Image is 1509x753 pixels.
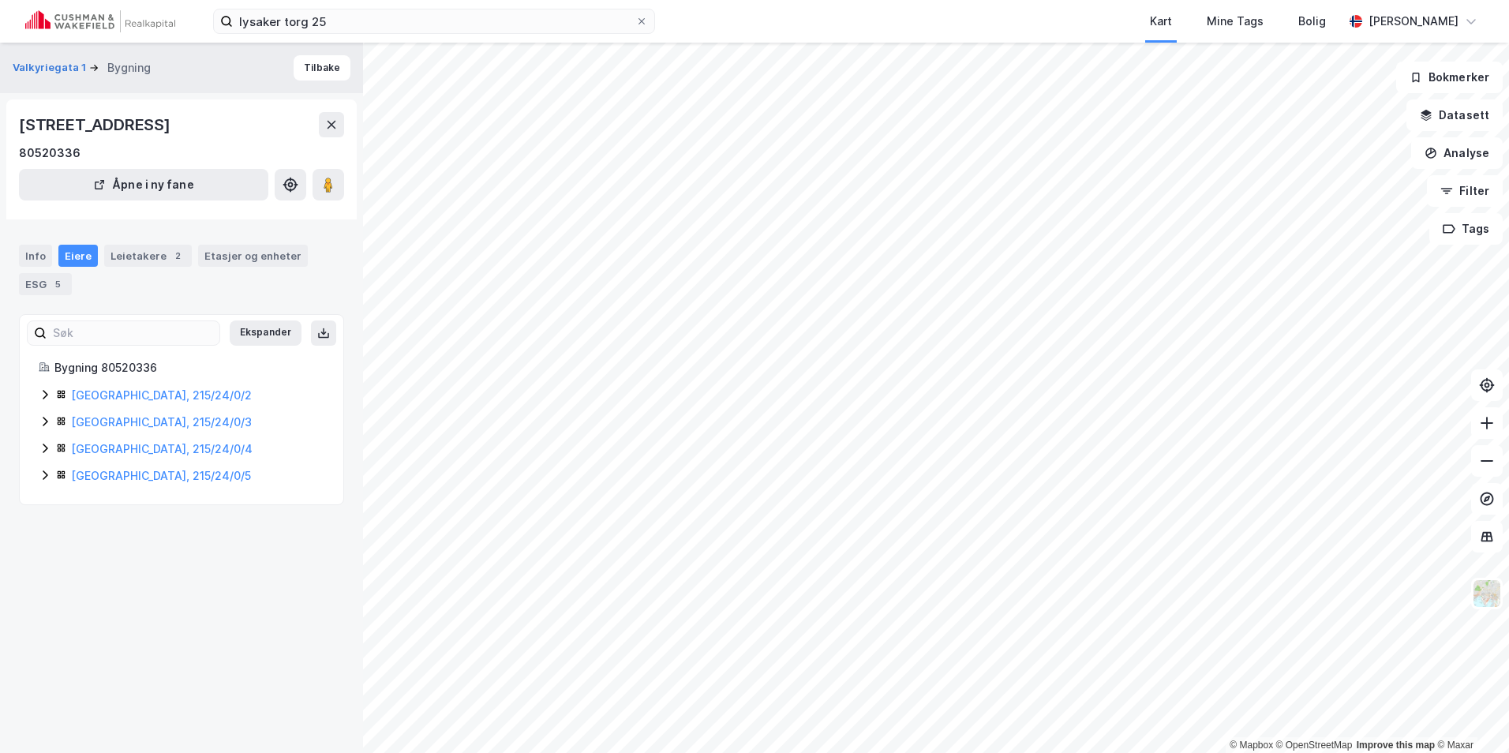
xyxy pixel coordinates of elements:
[1276,740,1353,751] a: OpenStreetMap
[1430,677,1509,753] div: Kontrollprogram for chat
[1406,99,1503,131] button: Datasett
[19,144,81,163] div: 80520336
[13,60,89,76] button: Valkyriegata 1
[107,58,151,77] div: Bygning
[25,10,175,32] img: cushman-wakefield-realkapital-logo.202ea83816669bd177139c58696a8fa1.svg
[1150,12,1172,31] div: Kart
[170,248,185,264] div: 2
[104,245,192,267] div: Leietakere
[204,249,301,263] div: Etasjer og enheter
[19,245,52,267] div: Info
[1472,579,1502,609] img: Z
[1369,12,1458,31] div: [PERSON_NAME]
[1429,213,1503,245] button: Tags
[1427,175,1503,207] button: Filter
[19,169,268,200] button: Åpne i ny fane
[1396,62,1503,93] button: Bokmerker
[1430,677,1509,753] iframe: Chat Widget
[1207,12,1264,31] div: Mine Tags
[54,358,324,377] div: Bygning 80520336
[50,276,66,292] div: 5
[19,273,72,295] div: ESG
[294,55,350,81] button: Tilbake
[19,112,174,137] div: [STREET_ADDRESS]
[1411,137,1503,169] button: Analyse
[1357,740,1435,751] a: Improve this map
[1230,740,1273,751] a: Mapbox
[1298,12,1326,31] div: Bolig
[233,9,635,33] input: Søk på adresse, matrikkel, gårdeiere, leietakere eller personer
[58,245,98,267] div: Eiere
[71,388,252,402] a: [GEOGRAPHIC_DATA], 215/24/0/2
[47,321,219,345] input: Søk
[71,415,252,429] a: [GEOGRAPHIC_DATA], 215/24/0/3
[71,442,253,455] a: [GEOGRAPHIC_DATA], 215/24/0/4
[71,469,251,482] a: [GEOGRAPHIC_DATA], 215/24/0/5
[230,320,301,346] button: Ekspander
